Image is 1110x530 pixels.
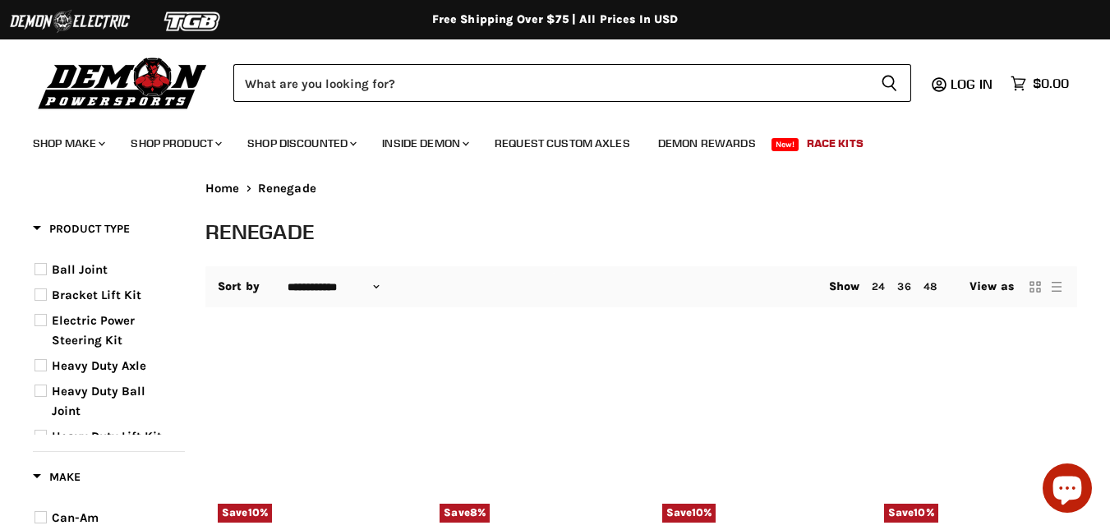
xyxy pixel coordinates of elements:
span: Heavy Duty Axle [52,358,146,373]
h1: Renegade [205,218,1077,245]
a: Log in [943,76,1002,91]
span: Log in [951,76,993,92]
span: Show [829,279,860,293]
a: $0.00 [1002,71,1077,95]
button: grid view [1027,279,1043,295]
a: Race Kits [795,127,876,160]
a: Demon Rewards [646,127,768,160]
span: Product Type [33,222,130,236]
a: Home [205,182,240,196]
nav: Collection utilities [205,266,1077,307]
img: Demon Powersports [33,53,213,112]
span: Save % [218,504,272,522]
button: Filter by Make [33,469,81,490]
a: Shop Make [21,127,115,160]
a: Inside Demon [370,127,479,160]
span: Heavy Duty Lift Kit Axle [52,429,162,463]
a: Can-Am Renegade 1000 Rugged Performance AxleSave8% [440,342,620,523]
span: Heavy Duty Ball Joint [52,384,145,418]
a: 36 [897,280,910,293]
a: 24 [872,280,885,293]
span: Bracket Lift Kit [52,288,141,302]
nav: Breadcrumbs [205,182,1077,196]
span: View as [970,280,1014,293]
span: Electric Power Steering Kit [52,313,135,348]
span: $0.00 [1033,76,1069,91]
span: 10 [248,506,260,518]
form: Product [233,64,911,102]
input: Search [233,64,868,102]
span: Make [33,470,81,484]
a: Shop Product [118,127,232,160]
inbox-online-store-chat: Shopify online store chat [1038,463,1097,517]
span: Renegade [258,182,316,196]
span: New! [771,138,799,151]
a: Can-Am Renegade 800 Demon Heavy Duty AxleSave10% [662,342,843,523]
ul: Main menu [21,120,1065,160]
a: Request Custom Axles [482,127,643,160]
span: Save % [662,504,716,522]
button: Filter by Product Type [33,221,130,242]
span: Save % [440,504,490,522]
a: Can-Am Renegade 1000 Demon Heavy Duty AxleSave10% [218,342,398,523]
button: list view [1048,279,1065,295]
span: Can-Am [52,510,99,525]
span: Save % [884,504,938,522]
span: 10 [914,506,925,518]
button: Search [868,64,911,102]
a: Can-Am Renegade 1000 Demon Heavy Duty Lift Kit AxleSave10% [884,342,1065,523]
span: 8 [470,506,477,518]
span: Ball Joint [52,262,108,277]
a: 48 [923,280,937,293]
label: Sort by [218,280,260,293]
img: TGB Logo 2 [131,6,255,37]
span: 10 [692,506,703,518]
a: Shop Discounted [235,127,366,160]
img: Demon Electric Logo 2 [8,6,131,37]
